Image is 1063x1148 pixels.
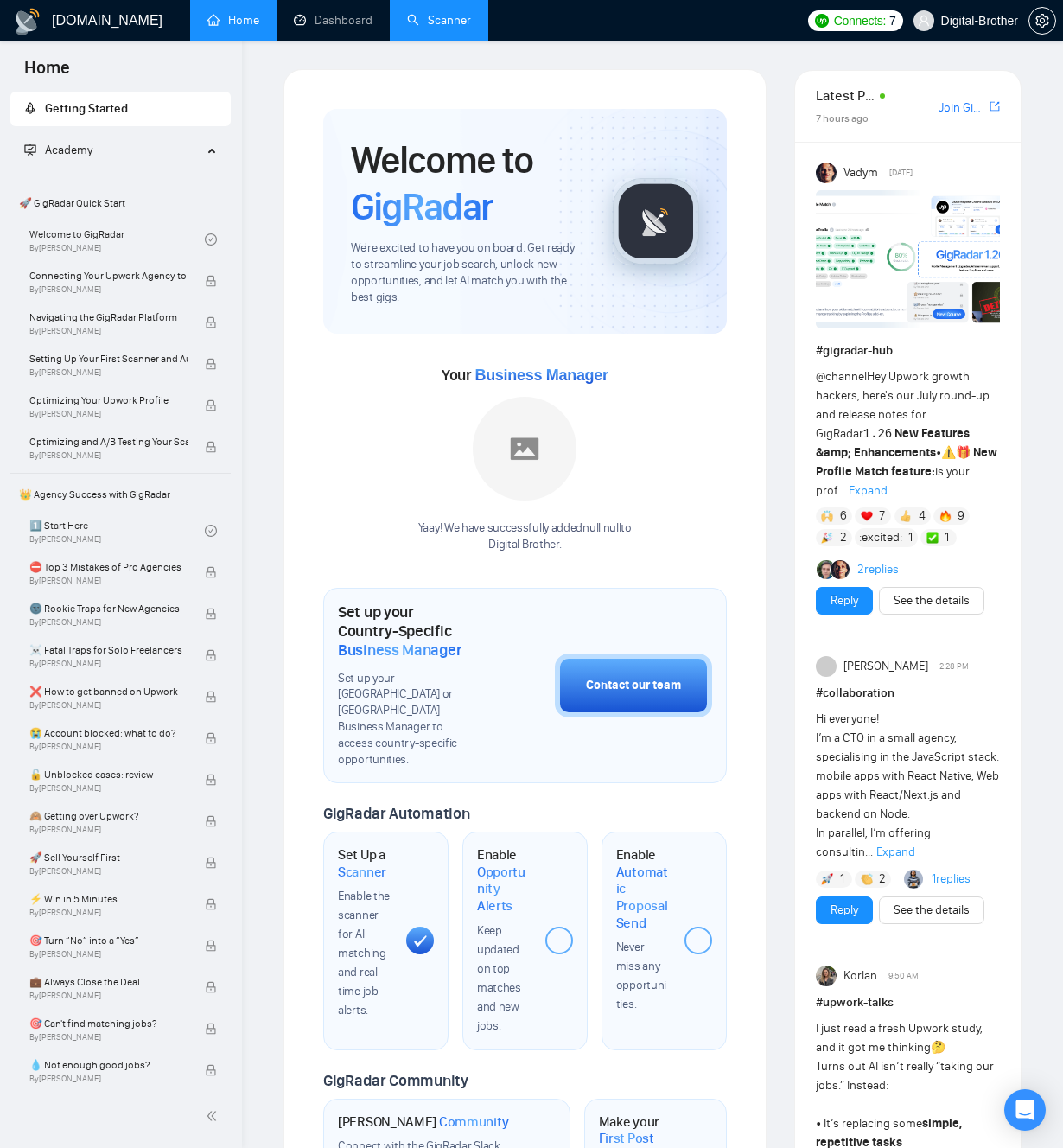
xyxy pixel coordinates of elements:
img: upwork-logo.png [815,14,829,28]
span: 💧 Not enough good jobs? [29,1056,188,1074]
span: lock [205,608,217,620]
span: Connects: [834,11,886,30]
span: By [PERSON_NAME] [29,617,188,628]
span: 2:28 PM [939,659,969,674]
span: By [PERSON_NAME] [29,1074,188,1084]
span: Academy [45,143,92,157]
span: 🎯 Can't find matching jobs? [29,1015,188,1032]
span: Hey Upwork growth hackers, here's our July round-up and release notes for GigRadar • is your prof... [816,369,997,498]
span: Community [439,1113,509,1131]
span: lock [205,691,217,703]
span: Hi everyone! I’m a CTO in a small agency, specialising in the JavaScript stack: mobile apps with ... [816,711,999,859]
span: Vadym [843,163,878,182]
span: ⛔ Top 3 Mistakes of Pro Agencies [29,558,188,576]
span: lock [205,732,217,744]
span: ⚠️ [941,445,956,460]
span: 7 [879,507,885,525]
span: Setting Up Your First Scanner and Auto-Bidder [29,350,188,367]
a: Reply [831,591,858,610]
img: 🔥 [939,510,952,522]
a: homeHome [207,13,259,28]
span: Optimizing Your Upwork Profile [29,392,188,409]
span: By [PERSON_NAME] [29,1032,188,1043]
span: By [PERSON_NAME] [29,409,188,419]
span: 9 [958,507,964,525]
span: fund-projection-screen [24,143,36,156]
span: check-circle [205,525,217,537]
a: export [990,99,1000,115]
h1: [PERSON_NAME] [338,1113,509,1131]
span: 💼 Always Close the Deal [29,973,188,991]
span: double-left [206,1107,223,1125]
span: By [PERSON_NAME] [29,284,188,295]
span: lock [205,981,217,993]
span: 😭 Account blocked: what to do? [29,724,188,742]
span: 2 [840,529,847,546]
span: By [PERSON_NAME] [29,576,188,586]
img: ✅ [926,532,939,544]
a: See the details [894,591,970,610]
span: 7 [889,11,896,30]
span: By [PERSON_NAME] [29,326,188,336]
img: 👍 [900,510,912,522]
span: By [PERSON_NAME] [29,866,188,877]
h1: # upwork-talks [816,993,1000,1012]
img: Korlan [816,966,837,986]
span: 🎁 [956,445,971,460]
span: By [PERSON_NAME] [29,825,188,835]
a: Reply [831,901,858,920]
span: ⚡ Win in 5 Minutes [29,890,188,908]
span: lock [205,774,217,786]
span: Latest Posts from the GigRadar Community [816,85,875,106]
span: Keep updated on top matches and new jobs. [477,923,521,1033]
span: lock [205,399,217,411]
span: Korlan [843,966,877,985]
span: By [PERSON_NAME] [29,908,188,918]
span: Home [10,55,84,92]
span: 1 [840,871,844,888]
button: Reply [816,587,873,615]
span: Optimizing and A/B Testing Your Scanner for Better Results [29,433,188,450]
span: lock [205,649,217,661]
span: 🙈 Getting over Upwork? [29,807,188,825]
span: lock [205,815,217,827]
span: GigRadar Community [323,1071,468,1090]
span: 1 [908,529,913,546]
h1: Enable [616,846,671,931]
img: logo [14,8,41,35]
span: By [PERSON_NAME] [29,991,188,1001]
span: @channel [816,369,867,384]
span: lock [205,1064,217,1076]
img: 👏 [861,873,873,885]
a: searchScanner [407,13,471,28]
h1: Enable [477,846,531,915]
span: By [PERSON_NAME] [29,367,188,378]
span: [PERSON_NAME] [843,657,928,676]
span: Scanner [338,864,386,881]
span: 🚀 Sell Yourself First [29,849,188,866]
img: 🎉 [821,532,833,544]
span: By [PERSON_NAME] [29,949,188,960]
h1: # collaboration [816,684,1000,703]
span: Automatic Proposal Send [616,864,671,932]
img: 🙌 [821,510,833,522]
img: Abdul Hanan Asif [904,870,923,889]
span: By [PERSON_NAME] [29,783,188,794]
span: By [PERSON_NAME] [29,659,188,669]
span: ☠️ Fatal Traps for Solo Freelancers [29,641,188,659]
span: Business Manager [338,641,461,660]
a: dashboardDashboard [294,13,372,28]
span: 🌚 Rookie Traps for New Agencies [29,600,188,617]
li: Getting Started [10,92,231,126]
span: lock [205,358,217,370]
span: 6 [840,507,847,525]
span: GigRadar Automation [323,804,469,823]
span: 7 hours ago [816,112,869,124]
span: 🚀 GigRadar Quick Start [12,186,229,220]
a: Welcome to GigRadarBy[PERSON_NAME] [29,220,205,258]
img: 🚀 [821,873,833,885]
span: [DATE] [889,165,913,181]
button: See the details [879,587,984,615]
img: placeholder.png [473,397,576,501]
span: By [PERSON_NAME] [29,700,188,711]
